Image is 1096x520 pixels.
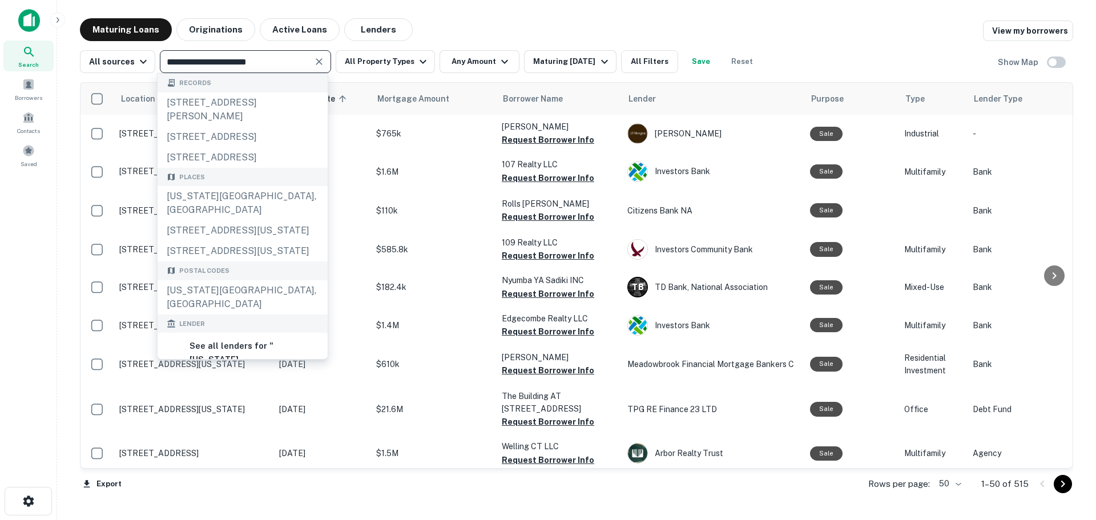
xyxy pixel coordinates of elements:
[279,403,365,416] p: [DATE]
[973,403,1064,416] p: Debt Fund
[898,83,967,115] th: Type
[119,282,268,292] p: [STREET_ADDRESS][US_STATE]
[973,204,1064,217] p: Bank
[376,243,490,256] p: $585.8k
[628,162,647,182] img: picture
[621,50,678,73] button: All Filters
[17,126,40,135] span: Contacts
[119,448,268,458] p: [STREET_ADDRESS]
[810,446,843,461] div: Sale
[904,166,961,178] p: Multifamily
[627,123,799,144] div: [PERSON_NAME]
[119,166,268,176] p: [STREET_ADDRESS][US_STATE]
[973,447,1064,459] p: Agency
[158,92,328,127] div: [STREET_ADDRESS][PERSON_NAME]
[683,50,719,73] button: Save your search to get updates of matches that match your search criteria.
[119,320,268,330] p: [STREET_ADDRESS][US_STATE]
[904,352,961,377] p: Residential Investment
[376,127,490,140] p: $765k
[627,239,799,260] div: Investors Community Bank
[502,133,594,147] button: Request Borrower Info
[311,54,327,70] button: Clear
[628,240,647,259] img: picture
[336,50,435,73] button: All Property Types
[502,325,594,338] button: Request Borrower Info
[80,475,124,493] button: Export
[376,166,490,178] p: $1.6M
[21,159,37,168] span: Saved
[627,162,799,182] div: Investors Bank
[3,41,54,71] a: Search
[810,127,843,141] div: Sale
[967,83,1070,115] th: Lender Type
[627,204,799,217] p: Citizens Bank NA
[811,92,844,106] span: Purpose
[158,241,328,261] div: [STREET_ADDRESS][US_STATE]
[724,50,760,73] button: Reset
[344,18,413,41] button: Lenders
[628,124,647,143] img: picture
[279,358,365,370] p: [DATE]
[524,50,616,73] button: Maturing [DATE]
[810,164,843,179] div: Sale
[1054,475,1072,493] button: Go to next page
[973,127,1064,140] p: -
[376,319,490,332] p: $1.4M
[376,204,490,217] p: $110k
[370,83,496,115] th: Mortgage Amount
[502,210,594,224] button: Request Borrower Info
[904,319,961,332] p: Multifamily
[973,319,1064,332] p: Bank
[627,443,799,463] div: Arbor Realty Trust
[973,281,1064,293] p: Bank
[973,243,1064,256] p: Bank
[3,74,54,104] a: Borrowers
[502,351,616,364] p: [PERSON_NAME]
[190,339,319,393] h6: See all lenders for " [US_STATE][GEOGRAPHIC_DATA], [GEOGRAPHIC_DATA] "
[158,147,328,168] div: [STREET_ADDRESS]
[119,244,268,255] p: [STREET_ADDRESS][US_STATE]
[810,357,843,371] div: Sale
[998,56,1040,68] h6: Show Map
[810,280,843,295] div: Sale
[502,364,594,377] button: Request Borrower Info
[18,60,39,69] span: Search
[632,281,643,293] p: T B
[628,444,647,463] img: picture
[868,477,930,491] p: Rows per page:
[158,127,328,147] div: [STREET_ADDRESS]
[502,171,594,185] button: Request Borrower Info
[179,172,205,182] span: Places
[904,243,961,256] p: Multifamily
[3,140,54,171] a: Saved
[627,277,799,297] div: TD Bank, National Association
[179,319,205,329] span: Lender
[179,78,211,88] span: Records
[628,316,647,335] img: picture
[176,18,255,41] button: Originations
[974,92,1022,106] span: Lender Type
[15,93,42,102] span: Borrowers
[3,107,54,138] a: Contacts
[260,18,340,41] button: Active Loans
[502,453,594,467] button: Request Borrower Info
[983,21,1073,41] a: View my borrowers
[628,92,656,106] span: Lender
[89,55,150,68] div: All sources
[810,402,843,416] div: Sale
[158,220,328,241] div: [STREET_ADDRESS][US_STATE]
[973,166,1064,178] p: Bank
[502,197,616,210] p: Rolls [PERSON_NAME]
[627,315,799,336] div: Investors Bank
[905,92,925,106] span: Type
[158,280,328,315] div: [US_STATE][GEOGRAPHIC_DATA], [GEOGRAPHIC_DATA]
[934,475,963,492] div: 50
[627,403,799,416] p: TPG RE Finance 23 LTD
[804,83,898,115] th: Purpose
[502,274,616,287] p: Nyumba YA Sadiki INC
[904,447,961,459] p: Multifamily
[1039,429,1096,483] div: Chat Widget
